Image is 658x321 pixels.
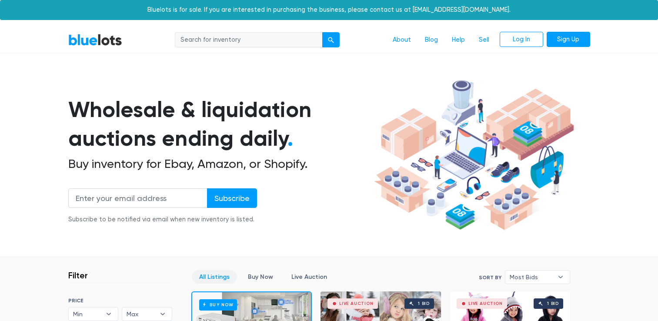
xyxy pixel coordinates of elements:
input: Search for inventory [175,32,323,48]
b: ▾ [154,308,172,321]
img: hero-ee84e7d0318cb26816c560f6b4441b76977f77a177738b4e94f68c95b2b83dbb.png [371,76,577,234]
a: Sell [472,32,496,48]
span: Min [73,308,102,321]
h6: PRICE [68,298,172,304]
a: Blog [418,32,445,48]
h6: Buy Now [199,299,237,310]
input: Subscribe [207,188,257,208]
a: Sign Up [547,32,590,47]
a: Help [445,32,472,48]
div: Live Auction [339,301,374,306]
a: Log In [500,32,543,47]
b: ▾ [100,308,118,321]
a: All Listings [192,270,237,284]
h3: Filter [68,270,88,281]
a: About [386,32,418,48]
div: 1 bid [547,301,559,306]
span: . [287,125,293,151]
a: Buy Now [240,270,281,284]
span: Max [127,308,155,321]
h1: Wholesale & liquidation auctions ending daily [68,95,371,153]
a: BlueLots [68,33,122,46]
div: Live Auction [468,301,503,306]
a: Live Auction [284,270,334,284]
b: ▾ [551,271,570,284]
h2: Buy inventory for Ebay, Amazon, or Shopify. [68,157,371,171]
label: Sort By [479,274,501,281]
div: 1 bid [418,301,430,306]
span: Most Bids [510,271,553,284]
div: Subscribe to be notified via email when new inventory is listed. [68,215,257,224]
input: Enter your email address [68,188,207,208]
